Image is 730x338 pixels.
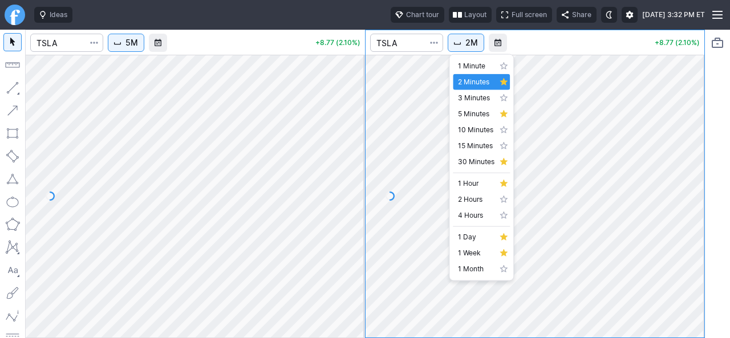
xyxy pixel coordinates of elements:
span: 2 Minutes [458,76,494,88]
span: 5 Minutes [458,108,494,120]
span: 1 Hour [458,178,494,189]
span: 1 Month [458,263,494,275]
span: 2 Hours [458,194,494,205]
span: 30 Minutes [458,156,494,168]
span: 4 Hours [458,210,494,221]
span: 1 Week [458,247,494,259]
span: 15 Minutes [458,140,494,152]
span: 3 Minutes [458,92,494,104]
span: 10 Minutes [458,124,494,136]
span: 1 Minute [458,60,494,72]
span: 1 Day [458,231,494,243]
